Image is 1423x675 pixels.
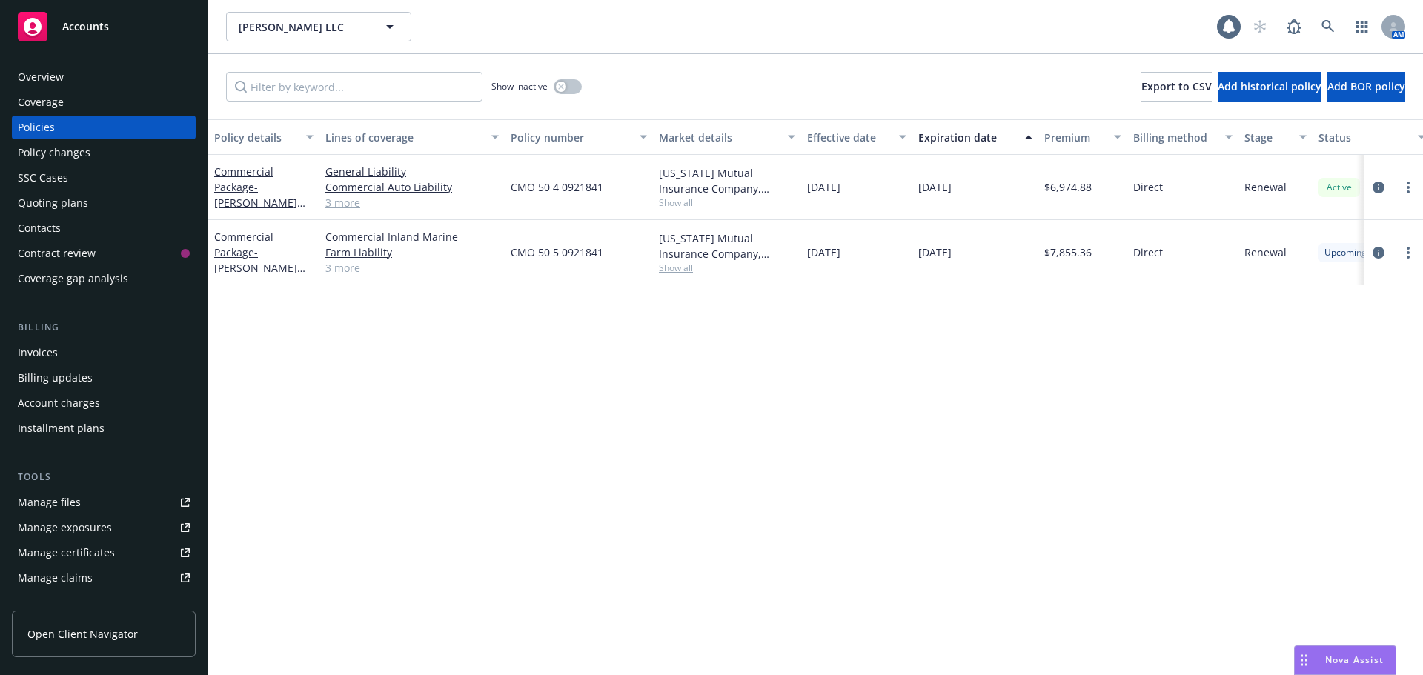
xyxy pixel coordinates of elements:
[226,72,482,102] input: Filter by keyword...
[12,166,196,190] a: SSC Cases
[1133,179,1163,195] span: Direct
[18,141,90,164] div: Policy changes
[1141,72,1212,102] button: Export to CSV
[12,90,196,114] a: Coverage
[1218,72,1321,102] button: Add historical policy
[214,230,297,290] a: Commercial Package
[1244,179,1287,195] span: Renewal
[12,242,196,265] a: Contract review
[214,130,297,145] div: Policy details
[18,191,88,215] div: Quoting plans
[319,119,505,155] button: Lines of coverage
[214,180,305,225] span: - [PERSON_NAME] LLC
[12,320,196,335] div: Billing
[18,116,55,139] div: Policies
[807,245,840,260] span: [DATE]
[1133,245,1163,260] span: Direct
[1370,179,1387,196] a: circleInformation
[1244,130,1290,145] div: Stage
[505,119,653,155] button: Policy number
[208,119,319,155] button: Policy details
[12,566,196,590] a: Manage claims
[12,141,196,164] a: Policy changes
[12,391,196,415] a: Account charges
[1399,179,1417,196] a: more
[18,242,96,265] div: Contract review
[653,119,801,155] button: Market details
[18,341,58,365] div: Invoices
[12,541,196,565] a: Manage certificates
[659,196,795,209] span: Show all
[918,245,952,260] span: [DATE]
[18,366,93,390] div: Billing updates
[1044,245,1092,260] span: $7,855.36
[12,6,196,47] a: Accounts
[1218,79,1321,93] span: Add historical policy
[18,267,128,290] div: Coverage gap analysis
[325,229,499,245] a: Commercial Inland Marine
[1244,245,1287,260] span: Renewal
[18,541,115,565] div: Manage certificates
[62,21,109,33] span: Accounts
[659,262,795,274] span: Show all
[325,195,499,210] a: 3 more
[12,341,196,365] a: Invoices
[226,12,411,41] button: [PERSON_NAME] LLC
[12,216,196,240] a: Contacts
[12,591,196,615] a: Manage BORs
[18,516,112,539] div: Manage exposures
[801,119,912,155] button: Effective date
[1347,12,1377,41] a: Switch app
[1044,130,1105,145] div: Premium
[807,179,840,195] span: [DATE]
[18,491,81,514] div: Manage files
[912,119,1038,155] button: Expiration date
[807,130,890,145] div: Effective date
[18,216,61,240] div: Contacts
[214,164,297,225] a: Commercial Package
[1279,12,1309,41] a: Report a Bug
[511,130,631,145] div: Policy number
[325,164,499,179] a: General Liability
[12,491,196,514] a: Manage files
[325,130,482,145] div: Lines of coverage
[1313,12,1343,41] a: Search
[511,245,603,260] span: CMO 50 5 0921841
[1044,179,1092,195] span: $6,974.88
[1238,119,1313,155] button: Stage
[511,179,603,195] span: CMO 50 4 0921841
[1325,654,1384,666] span: Nova Assist
[325,245,499,260] a: Farm Liability
[239,19,367,35] span: [PERSON_NAME] LLC
[18,166,68,190] div: SSC Cases
[18,416,105,440] div: Installment plans
[1324,181,1354,194] span: Active
[18,566,93,590] div: Manage claims
[659,230,795,262] div: [US_STATE] Mutual Insurance Company, [US_STATE] Mutual Insurance
[12,416,196,440] a: Installment plans
[12,116,196,139] a: Policies
[1318,130,1409,145] div: Status
[12,470,196,485] div: Tools
[18,65,64,89] div: Overview
[1370,244,1387,262] a: circleInformation
[1127,119,1238,155] button: Billing method
[918,130,1016,145] div: Expiration date
[214,245,305,290] span: - [PERSON_NAME] LLC 25-26
[1038,119,1127,155] button: Premium
[659,130,779,145] div: Market details
[12,267,196,290] a: Coverage gap analysis
[1327,72,1405,102] button: Add BOR policy
[1327,79,1405,93] span: Add BOR policy
[1295,646,1313,674] div: Drag to move
[18,90,64,114] div: Coverage
[27,626,138,642] span: Open Client Navigator
[1294,645,1396,675] button: Nova Assist
[12,65,196,89] a: Overview
[12,191,196,215] a: Quoting plans
[659,165,795,196] div: [US_STATE] Mutual Insurance Company, [US_STATE] Mutual Insurance
[18,391,100,415] div: Account charges
[1133,130,1216,145] div: Billing method
[12,516,196,539] a: Manage exposures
